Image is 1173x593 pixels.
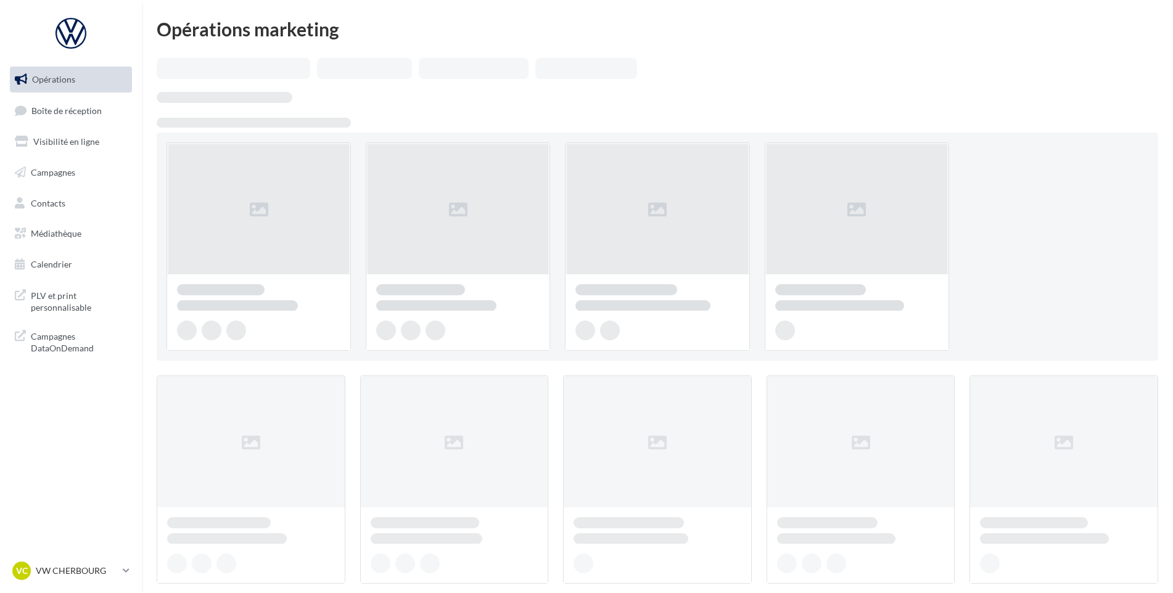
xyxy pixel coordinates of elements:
p: VW CHERBOURG [36,565,118,577]
a: Boîte de réception [7,97,134,124]
span: Campagnes DataOnDemand [31,328,127,354]
span: PLV et print personnalisable [31,287,127,314]
a: Opérations [7,67,134,92]
a: PLV et print personnalisable [7,282,134,319]
span: Médiathèque [31,228,81,239]
a: Médiathèque [7,221,134,247]
span: Calendrier [31,259,72,269]
span: Opérations [32,74,75,84]
a: VC VW CHERBOURG [10,559,132,583]
span: Campagnes [31,167,75,178]
span: Contacts [31,197,65,208]
span: Visibilité en ligne [33,136,99,147]
a: Visibilité en ligne [7,129,134,155]
a: Calendrier [7,252,134,277]
a: Campagnes [7,160,134,186]
a: Campagnes DataOnDemand [7,323,134,359]
div: Opérations marketing [157,20,1158,38]
a: Contacts [7,190,134,216]
span: Boîte de réception [31,105,102,115]
span: VC [16,565,28,577]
